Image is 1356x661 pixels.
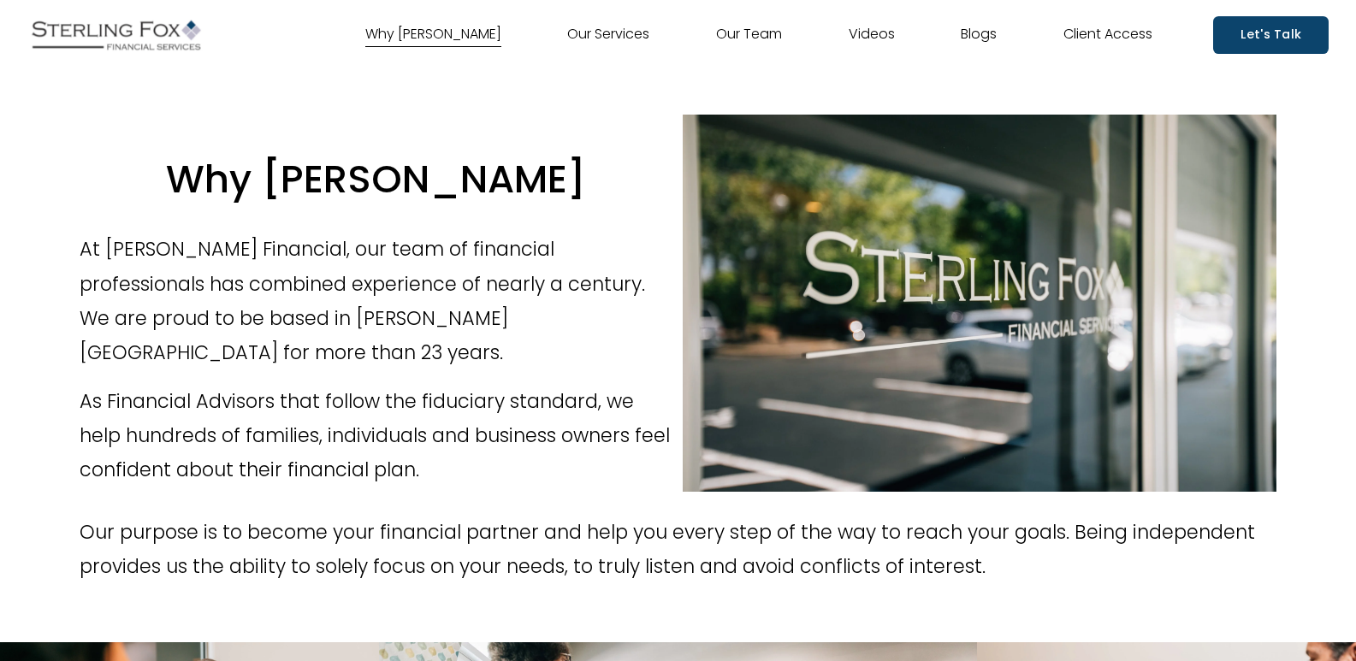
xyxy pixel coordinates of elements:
p: Our purpose is to become your financial partner and help you every step of the way to reach your ... [80,515,1277,584]
a: Blogs [961,21,997,49]
a: Why [PERSON_NAME] [365,21,501,49]
a: Our Team [716,21,782,49]
a: Our Services [567,21,649,49]
h2: Why [PERSON_NAME] [80,155,673,204]
a: Videos [849,21,895,49]
img: Sterling Fox Financial Services [27,14,205,56]
p: At [PERSON_NAME] Financial, our team of financial professionals has combined experience of nearly... [80,232,673,369]
a: Client Access [1063,21,1152,49]
a: Let's Talk [1213,16,1329,53]
p: As Financial Advisors that follow the fiduciary standard, we help hundreds of families, individua... [80,384,673,487]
